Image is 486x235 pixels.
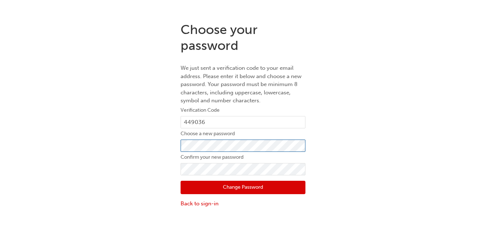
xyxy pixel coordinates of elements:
label: Confirm your new password [181,153,305,162]
label: Verification Code [181,106,305,115]
a: Back to sign-in [181,200,305,208]
p: We just sent a verification code to your email address. Please enter it below and choose a new pa... [181,64,305,105]
label: Choose a new password [181,129,305,138]
button: Change Password [181,181,305,195]
h1: Choose your password [181,22,305,53]
input: e.g. 123456 [181,116,305,128]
